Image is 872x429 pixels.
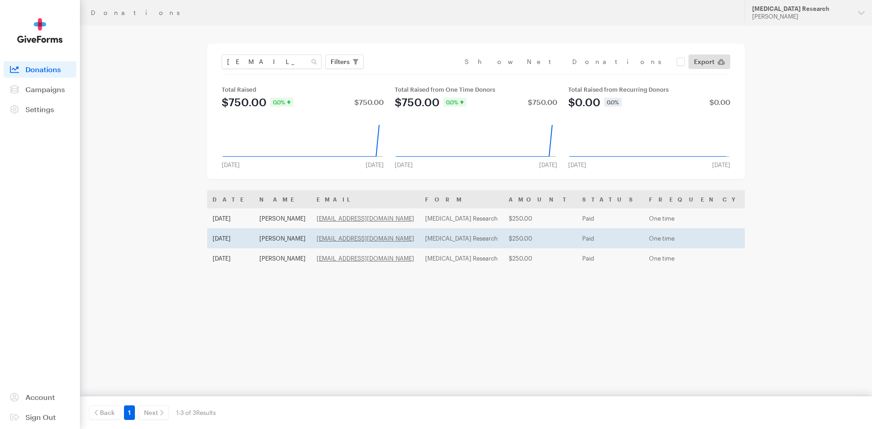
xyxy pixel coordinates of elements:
div: 0.0% [270,98,293,107]
div: Total Raised [222,86,384,93]
td: [MEDICAL_DATA] Research [420,248,503,268]
td: [DATE] [207,208,254,228]
div: $750.00 [354,99,384,106]
span: Results [196,409,216,416]
td: [DATE] [207,248,254,268]
td: $250.00 [503,228,577,248]
button: Filters [325,54,364,69]
div: $0.00 [568,97,600,108]
span: Donations [25,65,61,74]
a: Settings [4,101,76,118]
div: [DATE] [707,161,736,168]
a: Account [4,389,76,405]
span: Account [25,393,55,401]
td: [MEDICAL_DATA] Research [420,228,503,248]
td: One time [644,228,748,248]
th: Name [254,190,311,208]
div: [DATE] [563,161,592,168]
input: Search Name & Email [222,54,322,69]
div: [DATE] [534,161,563,168]
td: Paid [577,228,644,248]
td: [PERSON_NAME] [254,248,311,268]
div: [DATE] [216,161,245,168]
div: Total Raised from Recurring Donors [568,86,730,93]
a: [EMAIL_ADDRESS][DOMAIN_NAME] [317,255,414,262]
td: [MEDICAL_DATA] Research [420,208,503,228]
td: [PERSON_NAME] [254,208,311,228]
a: Donations [4,61,76,78]
td: Paid [577,248,644,268]
a: Export [689,54,730,69]
span: Sign Out [25,413,56,421]
td: One time [644,208,748,228]
th: Status [577,190,644,208]
td: Paid [577,208,644,228]
td: [DATE] [207,228,254,248]
div: $0.00 [709,99,730,106]
div: $750.00 [222,97,267,108]
span: Campaigns [25,85,65,94]
td: $250.00 [503,248,577,268]
div: $750.00 [528,99,557,106]
td: $250.00 [503,208,577,228]
th: Form [420,190,503,208]
div: [DATE] [360,161,389,168]
div: 0.0% [443,98,466,107]
td: One time [644,248,748,268]
a: Sign Out [4,409,76,425]
th: Frequency [644,190,748,208]
th: Date [207,190,254,208]
a: [EMAIL_ADDRESS][DOMAIN_NAME] [317,215,414,222]
a: Campaigns [4,81,76,98]
div: Total Raised from One Time Donors [395,86,557,93]
th: Amount [503,190,577,208]
th: Email [311,190,420,208]
span: Filters [331,56,350,67]
div: [PERSON_NAME] [752,13,851,20]
div: [DATE] [389,161,418,168]
td: [PERSON_NAME] [254,228,311,248]
div: 1-3 of 3 [176,405,216,420]
span: Export [694,56,714,67]
span: Settings [25,105,54,113]
img: GiveForms [17,18,63,43]
div: 0.0% [604,98,622,107]
div: [MEDICAL_DATA] Research [752,5,851,13]
div: $750.00 [395,97,440,108]
a: [EMAIL_ADDRESS][DOMAIN_NAME] [317,235,414,242]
